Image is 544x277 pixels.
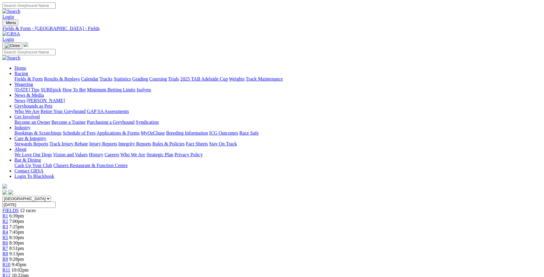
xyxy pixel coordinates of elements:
[97,130,140,135] a: Applications & Forms
[89,152,103,157] a: History
[2,219,8,224] a: R2
[2,257,8,262] span: R9
[11,267,29,272] span: 10:02pm
[14,114,40,119] a: Get Involved
[14,130,61,135] a: Bookings & Scratchings
[2,230,8,235] a: R4
[2,42,22,49] button: Toggle navigation
[9,246,24,251] span: 8:51pm
[186,141,208,146] a: Fact Sheets
[2,262,11,267] a: R10
[9,230,24,235] span: 7:45pm
[9,240,24,245] span: 8:30pm
[2,251,8,256] a: R8
[100,76,113,81] a: Tracks
[137,87,151,92] a: Isolynx
[14,103,52,108] a: Greyhounds as Pets
[12,262,26,267] span: 9:45pm
[2,240,8,245] a: R6
[14,93,44,98] a: News & Media
[2,208,19,213] a: FIELDS
[2,246,8,251] a: R7
[166,130,208,135] a: Breeding Information
[20,208,36,213] span: 12 races
[44,76,80,81] a: Results & Replays
[2,267,10,272] a: R11
[14,82,33,87] a: Wagering
[209,141,237,146] a: Stay On Track
[2,14,14,19] a: Login
[14,130,542,136] div: Industry
[9,219,24,224] span: 7:00pm
[209,130,238,135] a: ICG Outcomes
[246,76,283,81] a: Track Maintenance
[114,76,131,81] a: Statistics
[87,120,134,125] a: Purchasing a Greyhound
[8,190,13,195] img: twitter.svg
[14,163,542,168] div: Bar & Dining
[14,152,542,157] div: About
[2,49,56,55] input: Search
[14,87,542,93] div: Wagering
[41,109,86,114] a: Retire Your Greyhound
[2,184,7,189] img: logo-grsa-white.png
[132,76,148,81] a: Grading
[2,235,8,240] span: R5
[41,87,61,92] a: SUREpick
[2,20,18,26] button: Toggle navigation
[14,98,542,103] div: News & Media
[152,141,185,146] a: Rules & Policies
[175,152,203,157] a: Privacy Policy
[120,152,145,157] a: Who We Are
[6,20,16,25] span: Menu
[14,141,48,146] a: Stewards Reports
[63,130,95,135] a: Schedule of Fees
[5,43,20,48] img: Close
[149,76,167,81] a: Coursing
[14,157,41,163] a: Bar & Dining
[49,141,88,146] a: Track Injury Rebate
[14,120,542,125] div: Get Involved
[81,76,98,81] a: Calendar
[2,9,20,14] img: Search
[239,130,258,135] a: Race Safe
[2,213,8,218] span: R1
[87,87,135,92] a: Minimum Betting Limits
[23,42,28,47] img: logo-grsa-white.png
[104,152,119,157] a: Careers
[14,147,26,152] a: About
[53,152,88,157] a: Vision and Values
[14,76,43,81] a: Fields & Form
[14,163,52,168] a: Cash Up Your Club
[14,168,43,173] a: Contact GRSA
[26,98,65,103] a: [PERSON_NAME]
[147,152,173,157] a: Strategic Plan
[53,163,128,168] a: Chasers Restaurant & Function Centre
[2,26,542,31] a: Fields & Form - [GEOGRAPHIC_DATA] - Fields
[14,71,28,76] a: Racing
[168,76,179,81] a: Trials
[180,76,228,81] a: 2025 TAB Adelaide Cup
[2,224,8,229] a: R3
[14,98,25,103] a: News
[118,141,151,146] a: Integrity Reports
[51,120,86,125] a: Become a Trainer
[14,109,542,114] div: Greyhounds as Pets
[136,120,159,125] a: Syndication
[14,174,54,179] a: Login To Blackbook
[2,2,56,9] input: Search
[2,37,14,42] a: Login
[9,213,24,218] span: 6:39pm
[229,76,245,81] a: Weights
[14,136,46,141] a: Care & Integrity
[2,31,20,37] img: GRSA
